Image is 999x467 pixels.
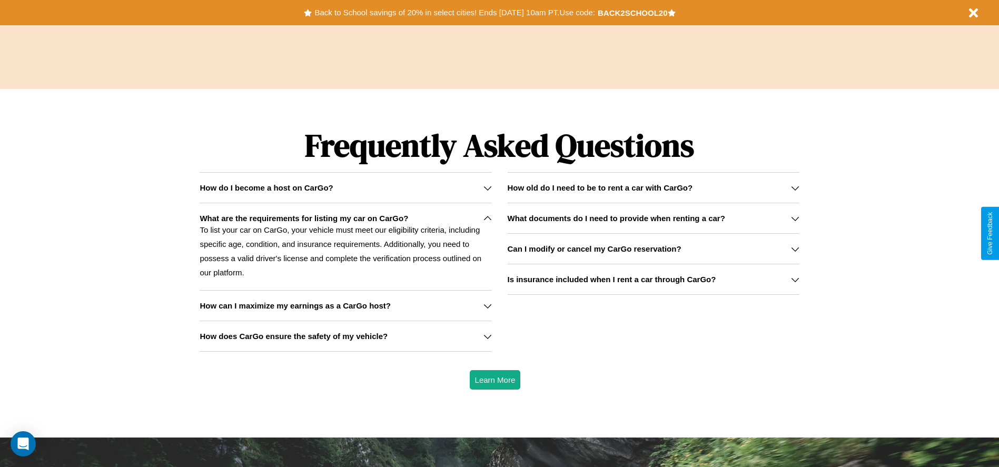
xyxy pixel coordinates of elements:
[200,301,391,310] h3: How can I maximize my earnings as a CarGo host?
[508,275,716,284] h3: Is insurance included when I rent a car through CarGo?
[200,214,408,223] h3: What are the requirements for listing my car on CarGo?
[986,212,994,255] div: Give Feedback
[200,183,333,192] h3: How do I become a host on CarGo?
[11,431,36,456] div: Open Intercom Messenger
[508,214,725,223] h3: What documents do I need to provide when renting a car?
[598,8,668,17] b: BACK2SCHOOL20
[312,5,597,20] button: Back to School savings of 20% in select cities! Ends [DATE] 10am PT.Use code:
[200,332,388,341] h3: How does CarGo ensure the safety of my vehicle?
[200,223,491,280] p: To list your car on CarGo, your vehicle must meet our eligibility criteria, including specific ag...
[200,118,799,172] h1: Frequently Asked Questions
[470,370,521,390] button: Learn More
[508,183,693,192] h3: How old do I need to be to rent a car with CarGo?
[508,244,681,253] h3: Can I modify or cancel my CarGo reservation?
